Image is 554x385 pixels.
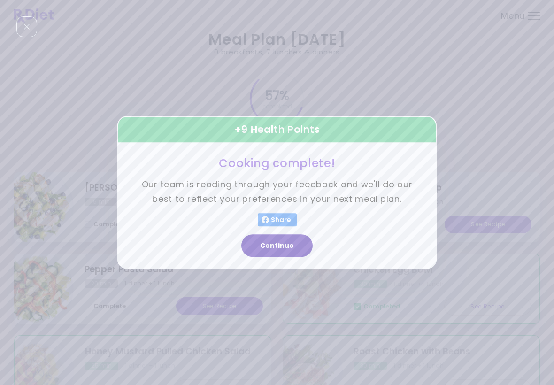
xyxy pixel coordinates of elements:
div: + 9 Health Points [117,116,437,143]
h3: Cooking complete! [141,156,413,170]
button: Continue [241,235,313,257]
div: Close [16,16,37,37]
p: Our team is reading through your feedback and we'll do our best to reflect your preferences in yo... [141,178,413,207]
span: Share [269,216,293,224]
button: Share [258,214,297,227]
